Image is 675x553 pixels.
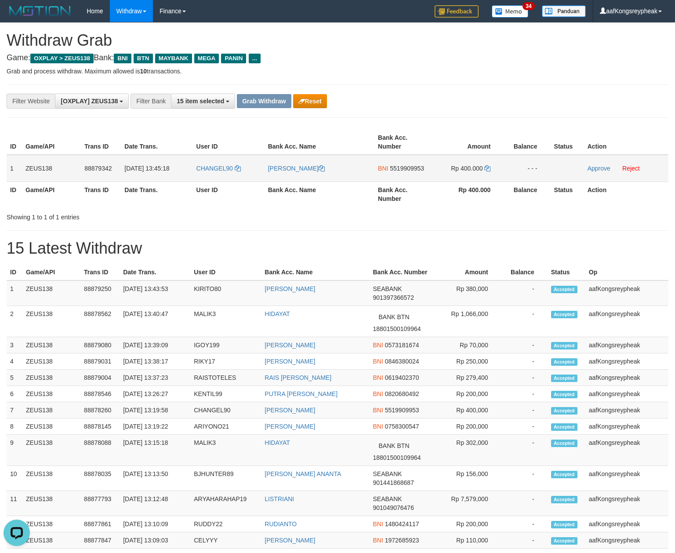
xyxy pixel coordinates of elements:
[80,306,120,337] td: 88878562
[265,182,374,207] th: Bank Acc. Name
[373,390,383,397] span: BNI
[7,337,22,353] td: 3
[7,435,22,466] td: 9
[432,516,501,532] td: Rp 200,000
[433,182,504,207] th: Rp 400.000
[265,407,315,414] a: [PERSON_NAME]
[551,130,584,155] th: Status
[501,516,548,532] td: -
[585,337,668,353] td: aafKongsreypheak
[22,264,80,280] th: Game/API
[120,516,190,532] td: [DATE] 13:10:09
[501,491,548,516] td: -
[373,374,383,381] span: BNI
[7,280,22,306] td: 1
[265,342,315,349] a: [PERSON_NAME]
[551,311,577,318] span: Accepted
[504,130,550,155] th: Balance
[120,306,190,337] td: [DATE] 13:40:47
[373,454,421,461] span: Copy 18801500109964 to clipboard
[190,337,261,353] td: IGOY199
[432,370,501,386] td: Rp 279,400
[265,520,297,528] a: RUDIANTO
[432,532,501,549] td: Rp 110,000
[585,466,668,491] td: aafKongsreypheak
[551,440,577,447] span: Accepted
[374,130,433,155] th: Bank Acc. Number
[7,130,22,155] th: ID
[501,532,548,549] td: -
[265,439,290,446] a: HIDAYAT
[501,280,548,306] td: -
[7,182,22,207] th: ID
[190,516,261,532] td: RUDDY22
[385,374,419,381] span: Copy 0619402370 to clipboard
[432,466,501,491] td: Rp 156,000
[190,353,261,370] td: RIKY17
[551,521,577,528] span: Accepted
[551,496,577,503] span: Accepted
[22,353,80,370] td: ZEUS138
[124,165,169,172] span: [DATE] 13:45:18
[22,386,80,402] td: ZEUS138
[373,342,383,349] span: BNI
[373,309,415,324] span: BANK BTN
[120,491,190,516] td: [DATE] 13:12:48
[80,516,120,532] td: 88877861
[120,532,190,549] td: [DATE] 13:09:03
[551,358,577,366] span: Accepted
[237,94,291,108] button: Grab Withdraw
[265,495,294,502] a: LISTRIANI
[432,306,501,337] td: Rp 1,066,000
[120,337,190,353] td: [DATE] 13:39:09
[373,423,383,430] span: BNI
[551,182,584,207] th: Status
[190,402,261,418] td: CHANGEL90
[80,337,120,353] td: 88879080
[504,182,550,207] th: Balance
[385,358,419,365] span: Copy 0846380024 to clipboard
[501,370,548,386] td: -
[432,353,501,370] td: Rp 250,000
[7,264,22,280] th: ID
[265,374,331,381] a: RAIS [PERSON_NAME]
[293,94,327,108] button: Reset
[120,418,190,435] td: [DATE] 13:19:22
[373,294,414,301] span: Copy 901397366572 to clipboard
[61,98,118,105] span: [OXPLAY] ZEUS138
[22,516,80,532] td: ZEUS138
[80,264,120,280] th: Trans ID
[265,537,315,544] a: [PERSON_NAME]
[432,280,501,306] td: Rp 380,000
[501,466,548,491] td: -
[7,54,668,62] h4: Game: Bank:
[80,370,120,386] td: 88879004
[622,165,640,172] a: Reject
[120,402,190,418] td: [DATE] 13:19:58
[551,391,577,398] span: Accepted
[22,491,80,516] td: ZEUS138
[585,370,668,386] td: aafKongsreypheak
[4,4,30,30] button: Open LiveChat chat widget
[451,165,483,172] span: Rp 400.000
[7,67,668,76] p: Grab and process withdraw. Maximum allowed is transactions.
[433,130,504,155] th: Amount
[265,358,315,365] a: [PERSON_NAME]
[432,491,501,516] td: Rp 7,579,000
[373,537,383,544] span: BNI
[80,491,120,516] td: 88877793
[265,130,374,155] th: Bank Acc. Name
[190,264,261,280] th: User ID
[584,130,668,155] th: Action
[501,306,548,337] td: -
[30,54,94,63] span: OXPLAY > ZEUS138
[120,386,190,402] td: [DATE] 13:26:27
[501,337,548,353] td: -
[190,370,261,386] td: RAISTOTELES
[155,54,192,63] span: MAYBANK
[196,165,233,172] span: CHANGEL90
[22,182,81,207] th: Game/API
[523,2,534,10] span: 34
[373,358,383,365] span: BNI
[121,182,192,207] th: Date Trans.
